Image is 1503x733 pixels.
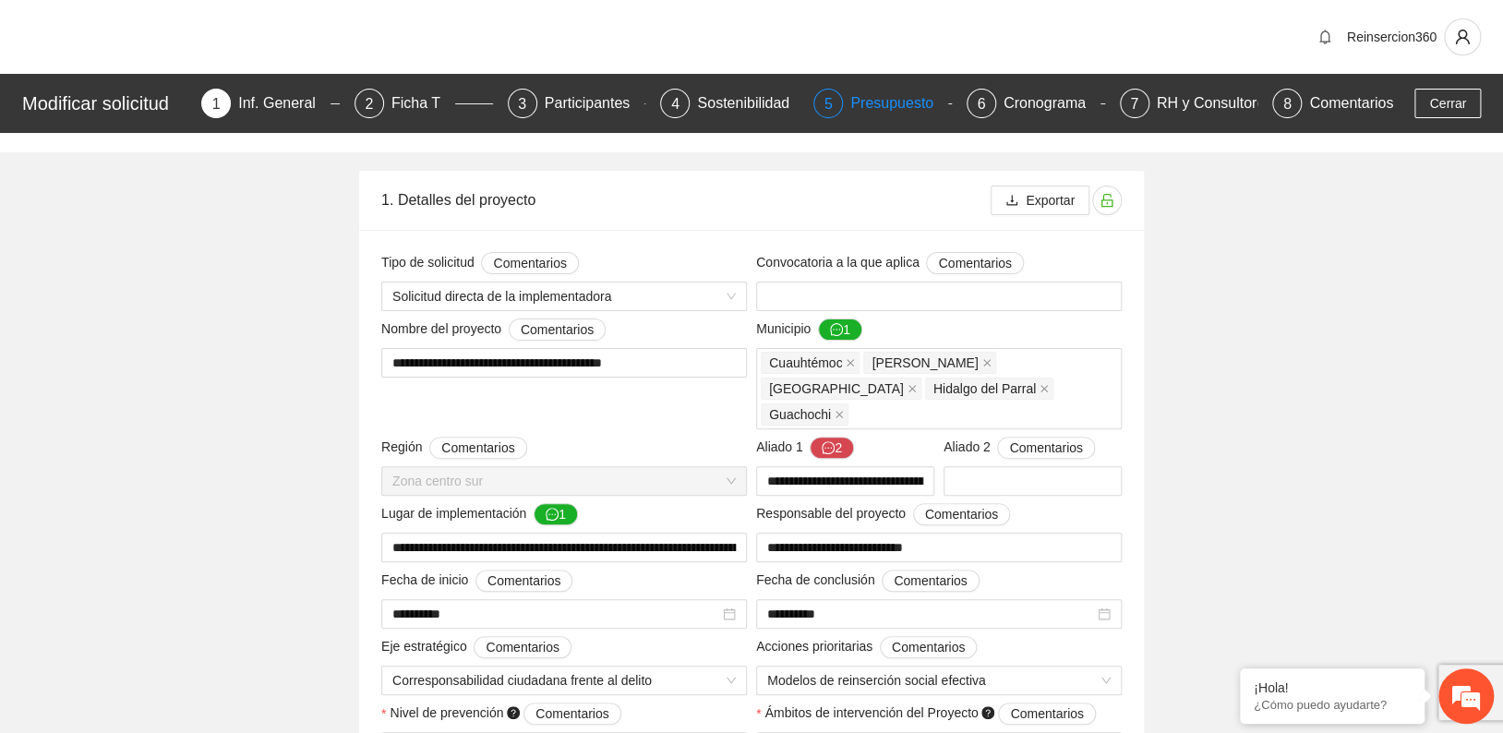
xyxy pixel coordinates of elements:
span: Comentarios [487,571,560,591]
button: Aliado 1 [810,437,854,459]
div: ¡Hola! [1254,680,1411,695]
div: 1Inf. General [201,89,340,118]
span: Eje estratégico [381,636,571,658]
span: Comentarios [486,637,559,657]
div: 3Participantes [508,89,646,118]
span: close [835,410,844,419]
span: Comentarios [1010,703,1083,724]
button: Responsable del proyecto [913,503,1010,525]
span: 7 [1130,96,1138,112]
div: Sostenibilidad [697,89,804,118]
span: Cuauhtémoc [761,352,860,374]
span: Municipio [756,318,862,341]
button: Cerrar [1414,89,1481,118]
div: 4Sostenibilidad [660,89,799,118]
div: Ficha T [391,89,455,118]
span: Comentarios [925,504,998,524]
div: Chatee con nosotros ahora [96,94,310,118]
div: Comentarios [1309,89,1393,118]
button: Convocatoria a la que aplica [926,252,1023,274]
button: Aliado 2 [997,437,1094,459]
span: Comentarios [521,319,594,340]
span: Lugar de implementación [381,503,578,525]
span: 5 [824,96,833,112]
span: Reinsercion360 [1347,30,1437,44]
span: Aliado 1 [756,437,854,459]
button: Municipio [818,318,862,341]
div: 6Cronograma [967,89,1105,118]
span: Comentarios [894,571,967,591]
button: Nombre del proyecto [509,318,606,341]
button: Fecha de inicio [475,570,572,592]
div: 5Presupuesto [813,89,952,118]
button: user [1444,18,1481,55]
span: Tipo de solicitud [381,252,579,274]
button: Lugar de implementación [534,503,578,525]
div: Minimizar ventana de chat en vivo [303,9,347,54]
button: Región [429,437,526,459]
button: unlock [1092,186,1122,215]
span: 3 [518,96,526,112]
span: Ámbitos de intervención del Proyecto [764,703,1095,725]
button: Acciones prioritarias [880,636,977,658]
button: downloadExportar [991,186,1089,215]
span: message [830,323,843,338]
span: Estamos en línea. [107,246,255,433]
div: Cronograma [1004,89,1100,118]
span: Guachochi [761,403,848,426]
span: Comentarios [493,253,566,273]
span: close [982,358,992,367]
span: Hidalgo del Parral [933,379,1036,399]
span: question-circle [981,706,994,719]
span: Región [381,437,527,459]
span: user [1445,29,1480,45]
span: Nombre del proyecto [381,318,606,341]
span: Solicitud directa de la implementadora [392,282,736,310]
span: Comentarios [535,703,608,724]
span: close [908,384,917,393]
div: 8Comentarios [1272,89,1393,118]
span: 2 [365,96,373,112]
span: Convocatoria a la que aplica [756,252,1024,274]
span: Guachochi [769,404,831,425]
div: Presupuesto [850,89,948,118]
span: Zona centro sur [392,467,736,495]
span: download [1005,194,1018,209]
span: Acciones prioritarias [756,636,977,658]
div: 7RH y Consultores [1120,89,1258,118]
span: Nivel de prevención [390,703,620,725]
div: 1. Detalles del proyecto [381,174,991,226]
button: Eje estratégico [474,636,571,658]
span: Comentarios [892,637,965,657]
span: Exportar [1026,190,1075,210]
span: question-circle [507,706,520,719]
span: 4 [671,96,679,112]
div: Participantes [545,89,645,118]
span: 6 [977,96,985,112]
span: Chihuahua [761,378,921,400]
span: Aquiles Serdán [863,352,995,374]
span: Comentarios [441,438,514,458]
span: message [822,441,835,456]
span: Responsable del proyecto [756,503,1010,525]
span: close [846,358,855,367]
div: Inf. General [238,89,331,118]
span: Corresponsabilidad ciudadana frente al delito [392,667,736,694]
span: 8 [1283,96,1292,112]
textarea: Escriba su mensaje y pulse “Intro” [9,504,352,569]
button: bell [1310,22,1340,52]
div: RH y Consultores [1157,89,1287,118]
button: Nivel de prevención question-circle [523,703,620,725]
button: Tipo de solicitud [481,252,578,274]
span: Fecha de conclusión [756,570,980,592]
span: bell [1311,30,1339,44]
p: ¿Cómo puedo ayudarte? [1254,698,1411,712]
div: 2Ficha T [355,89,493,118]
span: Comentarios [938,253,1011,273]
span: Comentarios [1009,438,1082,458]
span: Modelos de reinserción social efectiva [767,667,1111,694]
span: close [1040,384,1049,393]
span: [GEOGRAPHIC_DATA] [769,379,904,399]
button: Ámbitos de intervención del Proyecto question-circle [998,703,1095,725]
span: unlock [1093,193,1121,208]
